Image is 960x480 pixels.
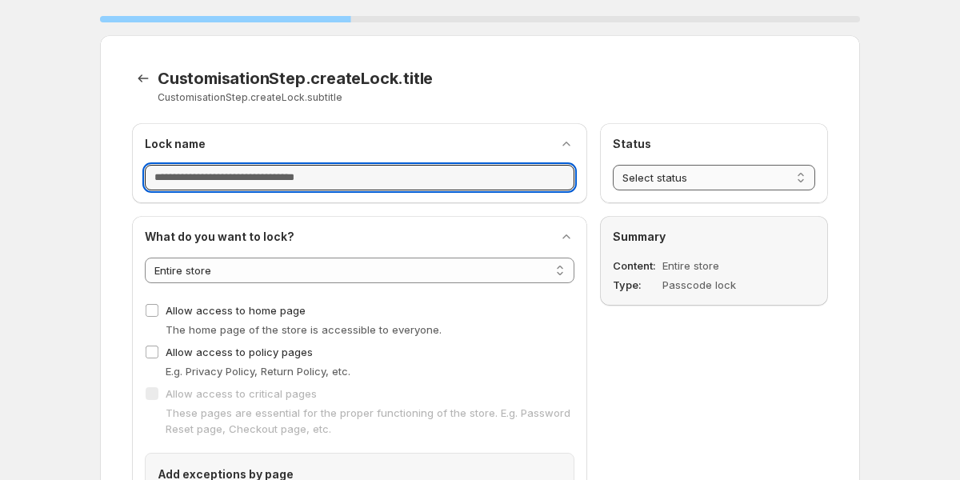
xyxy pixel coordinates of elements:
[166,387,317,400] span: Allow access to critical pages
[662,258,774,274] dd: Entire store
[662,277,774,293] dd: Passcode lock
[166,406,570,435] span: These pages are essential for the proper functioning of the store. E.g. Password Reset page, Chec...
[613,258,659,274] dt: Content :
[145,229,294,245] h2: What do you want to lock?
[613,136,815,152] h2: Status
[613,229,815,245] h2: Summary
[158,91,627,104] p: CustomisationStep.createLock.subtitle
[132,67,154,90] button: CustomisationStep.backToTemplates
[158,69,433,88] span: CustomisationStep.createLock.title
[613,277,659,293] dt: Type :
[166,346,313,358] span: Allow access to policy pages
[166,304,306,317] span: Allow access to home page
[166,365,350,378] span: E.g. Privacy Policy, Return Policy, etc.
[145,136,206,152] h2: Lock name
[166,323,442,336] span: The home page of the store is accessible to everyone.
